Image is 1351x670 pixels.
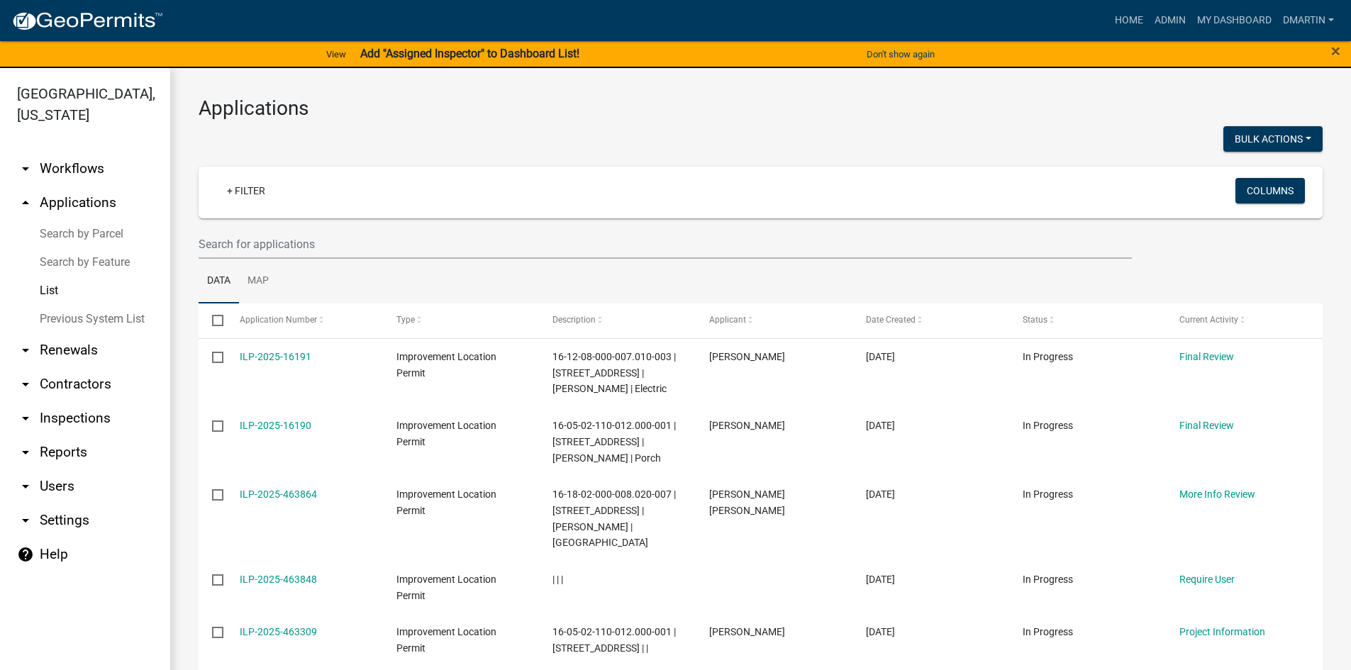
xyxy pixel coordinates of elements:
[360,47,579,60] strong: Add "Assigned Inspector" to Dashboard List!
[199,259,239,304] a: Data
[866,488,895,500] span: 08/14/2025
[552,626,676,654] span: 16-05-02-110-012.000-001 | 6813 N OLD US HWY 421 | |
[321,43,352,66] a: View
[1223,126,1323,152] button: Bulk Actions
[1109,7,1149,34] a: Home
[861,43,940,66] button: Don't show again
[396,574,496,601] span: Improvement Location Permit
[1023,351,1073,362] span: In Progress
[17,342,34,359] i: arrow_drop_down
[1235,178,1305,203] button: Columns
[239,259,277,304] a: Map
[709,488,785,516] span: Edward Brian Freeman
[1331,43,1340,60] button: Close
[866,574,895,585] span: 08/14/2025
[199,96,1323,121] h3: Applications
[1149,7,1191,34] a: Admin
[1179,488,1255,500] a: More Info Review
[396,315,415,325] span: Type
[240,574,317,585] a: ILP-2025-463848
[1023,574,1073,585] span: In Progress
[709,315,746,325] span: Applicant
[1009,303,1166,337] datatable-header-cell: Status
[1023,315,1047,325] span: Status
[1023,420,1073,431] span: In Progress
[396,626,496,654] span: Improvement Location Permit
[866,315,916,325] span: Date Created
[1023,488,1073,500] span: In Progress
[709,420,785,431] span: Debbie Martin
[240,626,317,637] a: ILP-2025-463309
[17,160,34,177] i: arrow_drop_down
[1277,7,1340,34] a: dmartin
[552,315,596,325] span: Description
[866,626,895,637] span: 08/13/2025
[396,420,496,447] span: Improvement Location Permit
[1179,315,1238,325] span: Current Activity
[396,351,496,379] span: Improvement Location Permit
[866,420,895,431] span: 08/15/2025
[1191,7,1277,34] a: My Dashboard
[552,488,676,548] span: 16-18-02-000-008.020-007 | 11894 S STATE ROAD 3 | Edward B Freeman | Pole Barn
[866,351,895,362] span: 08/15/2025
[539,303,696,337] datatable-header-cell: Description
[709,626,785,637] span: Joseph W Fleener
[1331,41,1340,61] span: ×
[199,303,226,337] datatable-header-cell: Select
[709,351,785,362] span: Debbie Martin
[240,315,317,325] span: Application Number
[552,420,676,464] span: 16-05-02-110-012.000-001 | 6813 N OLD US HWY 421 | Bryan Fleener | Porch
[17,410,34,427] i: arrow_drop_down
[17,444,34,461] i: arrow_drop_down
[552,351,676,395] span: 16-12-08-000-007.010-003 | 9610 W CO RD 100 S | Stephen Sweet | Electric
[396,488,496,516] span: Improvement Location Permit
[852,303,1009,337] datatable-header-cell: Date Created
[382,303,539,337] datatable-header-cell: Type
[17,194,34,211] i: arrow_drop_up
[216,178,277,203] a: + Filter
[1179,626,1265,637] a: Project Information
[552,574,563,585] span: | | |
[696,303,852,337] datatable-header-cell: Applicant
[17,376,34,393] i: arrow_drop_down
[226,303,382,337] datatable-header-cell: Application Number
[17,478,34,495] i: arrow_drop_down
[1166,303,1323,337] datatable-header-cell: Current Activity
[1023,626,1073,637] span: In Progress
[1179,574,1235,585] a: Require User
[199,230,1132,259] input: Search for applications
[17,546,34,563] i: help
[1179,420,1234,431] a: Final Review
[240,488,317,500] a: ILP-2025-463864
[1179,351,1234,362] a: Final Review
[240,351,311,362] a: ILP-2025-16191
[17,512,34,529] i: arrow_drop_down
[240,420,311,431] a: ILP-2025-16190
